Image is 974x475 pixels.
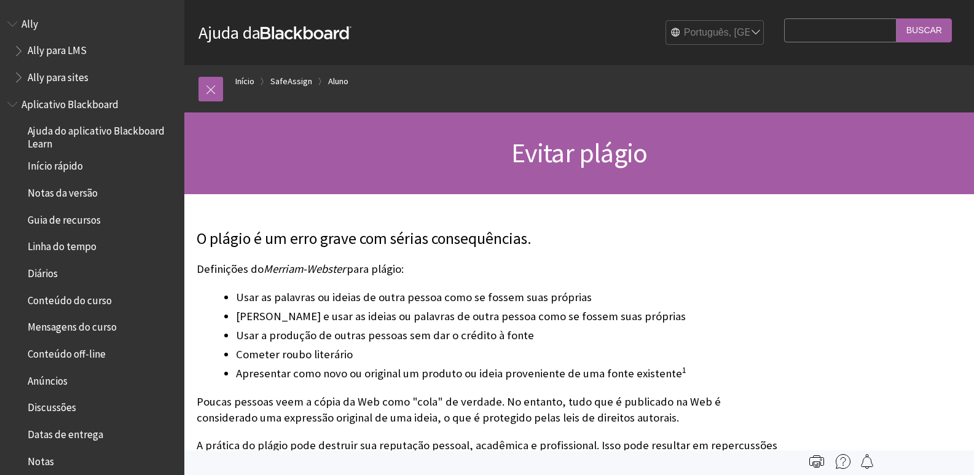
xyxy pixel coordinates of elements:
[28,343,106,360] span: Conteúdo off-line
[261,26,352,39] strong: Blackboard
[860,454,874,469] img: Follow this page
[28,398,76,414] span: Discussões
[666,21,764,45] select: Site Language Selector
[197,261,780,277] p: Definições do para plágio:
[28,121,176,150] span: Ajuda do aplicativo Blackboard Learn
[28,210,101,226] span: Guia de recursos
[197,394,780,426] p: Poucas pessoas veem a cópia da Web como "cola" de verdade. No entanto, tudo que é publicado na We...
[28,371,68,387] span: Anúncios
[22,94,119,111] span: Aplicativo Blackboard
[198,22,352,44] a: Ajuda daBlackboard
[264,262,345,276] span: Merriam-Webster
[270,74,312,89] a: SafeAssign
[836,454,850,469] img: More help
[28,67,88,84] span: Ally para sites
[28,156,83,173] span: Início rápido
[897,18,952,42] input: Buscar
[28,237,96,253] span: Linha do tempo
[197,438,780,469] p: A prática do plágio pode destruir sua reputação pessoal, acadêmica e profissional. Isso pode resu...
[28,424,103,441] span: Datas de entrega
[28,263,58,280] span: Diários
[28,317,117,334] span: Mensagens do curso
[236,289,780,306] li: Usar as palavras ou ideias de outra pessoa como se fossem suas próprias
[22,14,38,30] span: Ally
[7,14,177,88] nav: Book outline for Anthology Ally Help
[28,183,98,199] span: Notas da versão
[197,228,780,250] p: O plágio é um erro grave com sérias consequências.
[809,454,824,469] img: Print
[28,41,87,57] span: Ally para LMS
[236,365,780,382] li: Apresentar como novo ou original um produto ou ideia proveniente de uma fonte existente
[235,74,254,89] a: Início
[236,346,780,363] li: Cometer roubo literário
[28,290,112,307] span: Conteúdo do curso
[328,74,348,89] a: Aluno
[236,327,780,344] li: Usar a produção de outras pessoas sem dar o crédito à fonte
[236,308,780,325] li: [PERSON_NAME] e usar as ideias ou palavras de outra pessoa como se fossem suas próprias
[682,364,686,375] sup: 1
[511,136,648,170] span: Evitar plágio
[28,451,54,468] span: Notas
